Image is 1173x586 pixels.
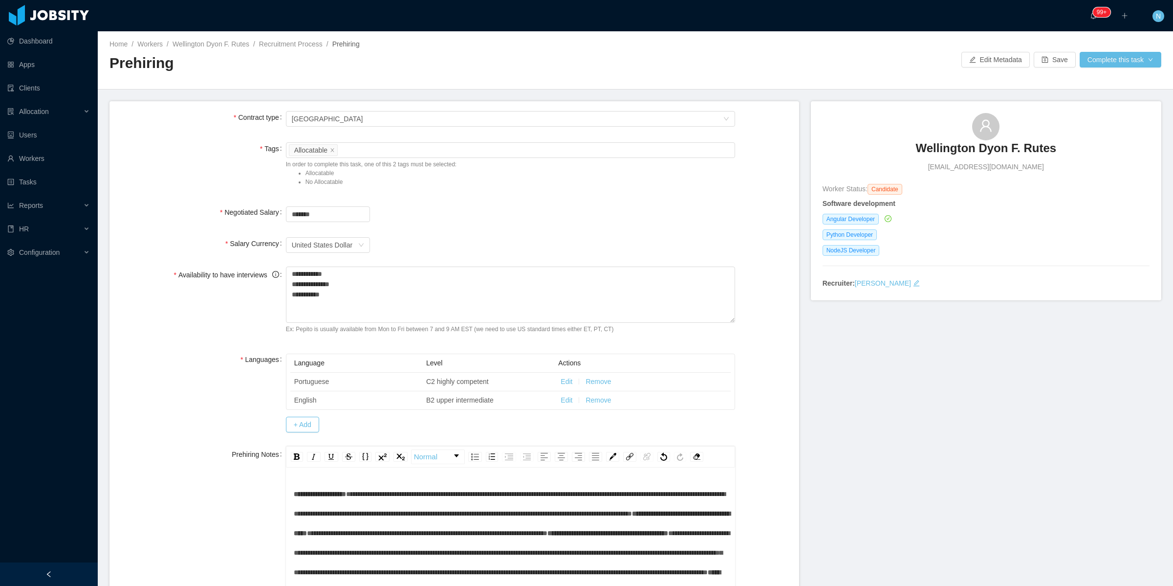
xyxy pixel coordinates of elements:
span: Portuguese [294,378,329,385]
i: icon: edit [913,280,920,287]
div: Strikethrough [342,452,355,462]
input: Tags [340,144,345,156]
div: Undo [657,452,670,462]
i: icon: book [7,225,14,232]
a: Wellington Dyon F. Rutes [173,40,249,48]
div: Remove [690,452,703,462]
span: Candidate [868,184,902,195]
a: icon: auditClients [7,78,90,98]
span: Level [426,359,442,367]
button: Edit [561,377,572,387]
div: Monospace [359,452,371,462]
li: No Allocatable [305,178,735,186]
label: Salary Currency [225,240,286,248]
span: English [294,396,317,404]
strong: Software development [823,200,895,207]
a: Workers [137,40,163,48]
i: icon: solution [7,108,14,115]
button: icon: saveSave [1034,52,1076,68]
span: Reports [19,202,43,209]
div: Link [623,452,636,462]
a: Block Type [412,450,464,464]
div: Bold [291,452,303,462]
label: Languages [240,356,286,363]
div: Redo [674,452,686,462]
label: Tags [260,145,286,153]
div: rdw-link-control [621,450,655,464]
i: icon: info-circle [272,271,279,279]
div: Italic [307,452,321,462]
label: Negotiated Salary [220,208,286,216]
div: Indent [502,452,516,462]
a: [PERSON_NAME] [855,279,911,287]
button: Remove [586,377,611,387]
div: Unordered [468,452,482,462]
span: Worker Status: [823,185,868,193]
span: / [326,40,328,48]
i: icon: setting [7,249,14,256]
span: Allocation [19,108,49,115]
span: Availability to have interviews [178,271,267,279]
i: icon: bell [1090,12,1097,19]
strong: Recruiter: [823,279,855,287]
sup: 1668 [1093,7,1110,17]
h2: Prehiring [109,53,635,73]
div: USA [292,112,363,126]
div: rdw-dropdown [411,450,465,464]
button: Complete this taskicon: down [1080,52,1161,68]
label: Contract type [234,113,286,121]
button: Edit [561,395,572,406]
i: icon: close [330,147,335,153]
i: icon: line-chart [7,202,14,209]
i: icon: down [723,116,729,123]
div: Justify [589,452,602,462]
input: Negotiated Salary [286,207,369,222]
li: Allocatable [289,144,338,156]
button: Remove [586,395,611,406]
div: Superscript [375,452,390,462]
div: Underline [325,452,338,462]
div: Left [538,452,551,462]
a: icon: robotUsers [7,125,90,145]
a: icon: profileTasks [7,172,90,192]
div: rdw-textalign-control [536,450,604,464]
label: Prehiring Notes [232,451,285,458]
span: C2 highly competent [426,378,489,385]
li: Allocatable [305,169,735,178]
p: Ex: Pepito is usually available from Mon to Fri between 7 and 9 AM EST (we need to use US standar... [286,325,735,334]
div: rdw-block-control [410,450,466,464]
i: icon: down [358,242,364,249]
div: Outdent [520,452,534,462]
span: Normal [414,447,437,467]
span: B2 upper intermediate [426,396,494,404]
a: icon: check-circle [883,215,891,223]
div: Ordered [486,452,498,462]
span: [EMAIL_ADDRESS][DOMAIN_NAME] [928,162,1044,172]
span: Language [294,359,325,367]
span: Angular Developer [823,214,879,225]
span: HR [19,225,29,233]
a: Recruitment Process [259,40,323,48]
div: Right [572,452,585,462]
span: / [167,40,169,48]
span: / [253,40,255,48]
div: rdw-toolbar [286,446,735,468]
div: United States Dollar [292,238,353,252]
div: rdw-color-picker [604,450,621,464]
div: Unlink [640,452,653,462]
div: rdw-history-control [655,450,688,464]
p: In order to complete this task, one of this 2 tags must be selected: [286,160,735,186]
h3: Wellington Dyon F. Rutes [916,140,1057,156]
div: Center [555,452,568,462]
button: icon: editEdit Metadata [961,52,1030,68]
span: NodeJS Developer [823,245,880,256]
span: / [131,40,133,48]
div: rdw-remove-control [688,450,705,464]
div: rdw-list-control [466,450,536,464]
span: Actions [558,359,581,367]
button: + Add [286,417,319,432]
a: Home [109,40,128,48]
i: icon: user [979,119,993,133]
span: N [1156,10,1161,22]
div: rdw-inline-control [289,450,410,464]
